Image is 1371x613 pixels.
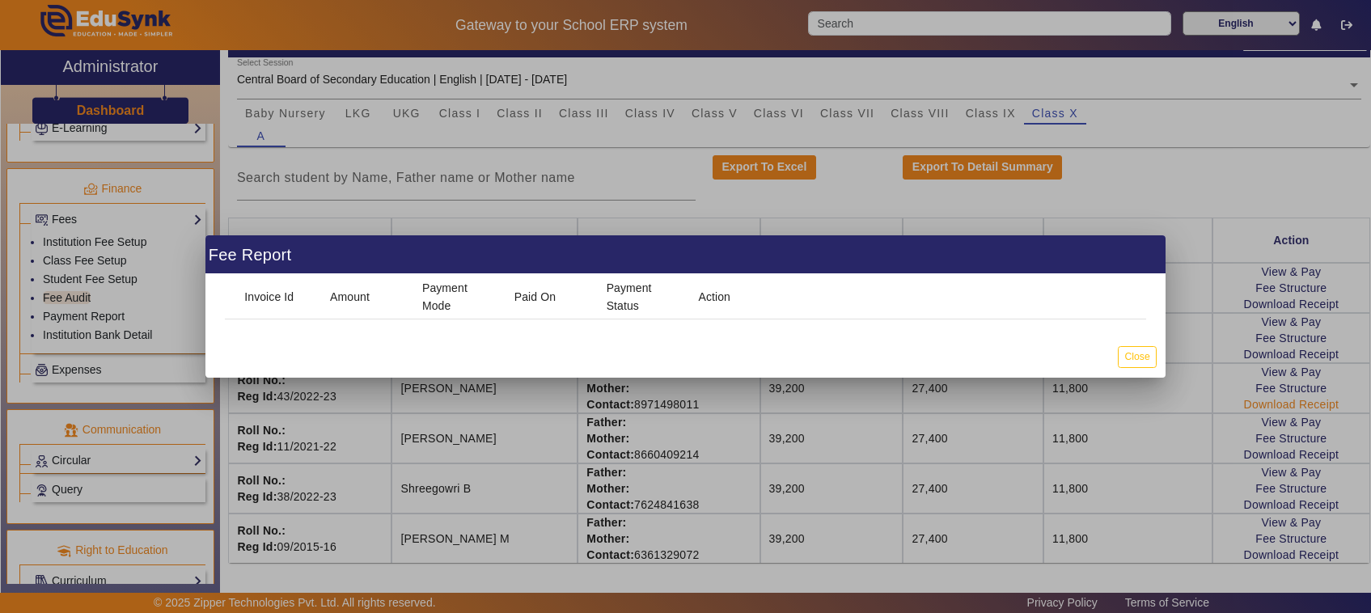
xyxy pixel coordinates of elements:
[317,274,409,319] mat-header-cell: Amount
[205,235,1166,273] div: Fee Report
[685,274,1145,319] mat-header-cell: Action
[409,274,501,319] mat-header-cell: Payment Mode
[594,274,686,319] mat-header-cell: Payment Status
[225,274,317,319] mat-header-cell: Invoice Id
[501,274,594,319] mat-header-cell: Paid On
[1118,346,1156,368] button: Close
